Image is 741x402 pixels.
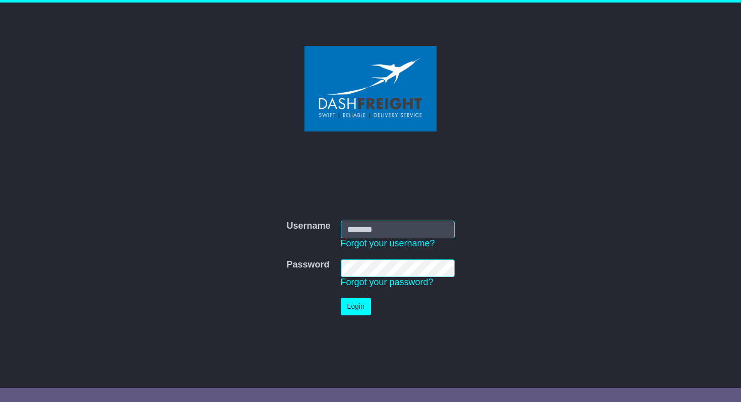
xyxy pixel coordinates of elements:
label: Password [286,259,329,271]
a: Forgot your username? [341,238,435,248]
a: Forgot your password? [341,277,434,287]
label: Username [286,221,330,232]
button: Login [341,298,371,315]
img: Dash Freight [304,46,437,131]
